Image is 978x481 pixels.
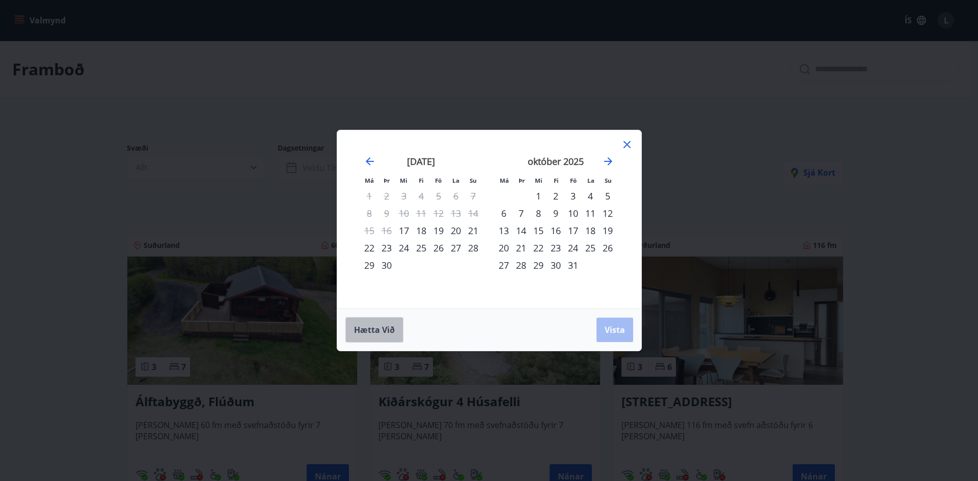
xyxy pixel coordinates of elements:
[599,187,616,205] td: Choose sunnudagur, 5. október 2025 as your check-in date. It’s available.
[400,177,407,184] small: Mi
[395,222,413,239] td: Choose miðvikudagur, 17. september 2025 as your check-in date. It’s available.
[547,222,564,239] td: Choose fimmtudagur, 16. október 2025 as your check-in date. It’s available.
[361,205,378,222] td: Not available. mánudagur, 8. september 2025
[547,257,564,274] div: 30
[447,239,465,257] div: 27
[599,239,616,257] div: 26
[547,257,564,274] td: Choose fimmtudagur, 30. október 2025 as your check-in date. It’s available.
[447,222,465,239] div: 20
[512,257,530,274] div: 28
[564,257,582,274] div: 31
[547,239,564,257] div: 23
[512,205,530,222] div: 7
[413,205,430,222] td: Not available. fimmtudagur, 11. september 2025
[395,239,413,257] td: Choose miðvikudagur, 24. september 2025 as your check-in date. It’s available.
[582,187,599,205] td: Choose laugardagur, 4. október 2025 as your check-in date. It’s available.
[395,239,413,257] div: 24
[530,257,547,274] div: 29
[530,257,547,274] td: Choose miðvikudagur, 29. október 2025 as your check-in date. It’s available.
[345,317,403,343] button: Hætta við
[564,187,582,205] div: 3
[564,222,582,239] div: 17
[495,239,512,257] td: Choose mánudagur, 20. október 2025 as your check-in date. It’s available.
[564,239,582,257] td: Choose föstudagur, 24. október 2025 as your check-in date. It’s available.
[465,239,482,257] div: 28
[530,205,547,222] div: 8
[564,239,582,257] div: 24
[605,177,612,184] small: Su
[512,239,530,257] td: Choose þriðjudagur, 21. október 2025 as your check-in date. It’s available.
[599,205,616,222] td: Choose sunnudagur, 12. október 2025 as your check-in date. It’s available.
[512,205,530,222] td: Choose þriðjudagur, 7. október 2025 as your check-in date. It’s available.
[582,222,599,239] td: Choose laugardagur, 18. október 2025 as your check-in date. It’s available.
[582,222,599,239] div: 18
[495,222,512,239] div: 13
[447,239,465,257] td: Choose laugardagur, 27. september 2025 as your check-in date. It’s available.
[530,187,547,205] div: 1
[407,155,435,167] strong: [DATE]
[413,239,430,257] div: 25
[587,177,594,184] small: La
[530,205,547,222] td: Choose miðvikudagur, 8. október 2025 as your check-in date. It’s available.
[599,239,616,257] td: Choose sunnudagur, 26. október 2025 as your check-in date. It’s available.
[435,177,442,184] small: Fö
[395,205,413,222] td: Not available. miðvikudagur, 10. september 2025
[495,205,512,222] td: Choose mánudagur, 6. október 2025 as your check-in date. It’s available.
[564,222,582,239] td: Choose föstudagur, 17. október 2025 as your check-in date. It’s available.
[364,155,376,167] div: Move backward to switch to the previous month.
[582,205,599,222] td: Choose laugardagur, 11. október 2025 as your check-in date. It’s available.
[419,177,424,184] small: Fi
[495,257,512,274] td: Choose mánudagur, 27. október 2025 as your check-in date. It’s available.
[430,222,447,239] div: 19
[378,222,395,239] td: Not available. þriðjudagur, 16. september 2025
[564,257,582,274] td: Choose föstudagur, 31. október 2025 as your check-in date. It’s available.
[602,155,614,167] div: Move forward to switch to the next month.
[465,222,482,239] td: Choose sunnudagur, 21. september 2025 as your check-in date. It’s available.
[582,239,599,257] td: Choose laugardagur, 25. október 2025 as your check-in date. It’s available.
[465,239,482,257] td: Choose sunnudagur, 28. september 2025 as your check-in date. It’s available.
[447,205,465,222] td: Not available. laugardagur, 13. september 2025
[570,177,577,184] small: Fö
[530,222,547,239] div: 15
[365,177,374,184] small: Má
[547,205,564,222] td: Choose fimmtudagur, 9. október 2025 as your check-in date. It’s available.
[535,177,542,184] small: Mi
[465,205,482,222] td: Not available. sunnudagur, 14. september 2025
[554,177,559,184] small: Fi
[349,143,629,296] div: Calendar
[413,239,430,257] td: Choose fimmtudagur, 25. september 2025 as your check-in date. It’s available.
[470,177,477,184] small: Su
[519,177,525,184] small: Þr
[564,205,582,222] div: 10
[495,222,512,239] td: Choose mánudagur, 13. október 2025 as your check-in date. It’s available.
[378,239,395,257] td: Choose þriðjudagur, 23. september 2025 as your check-in date. It’s available.
[430,239,447,257] div: 26
[495,239,512,257] div: 20
[378,187,395,205] td: Not available. þriðjudagur, 2. september 2025
[547,222,564,239] div: 16
[500,177,509,184] small: Má
[413,222,430,239] td: Choose fimmtudagur, 18. september 2025 as your check-in date. It’s available.
[564,205,582,222] td: Choose föstudagur, 10. október 2025 as your check-in date. It’s available.
[413,187,430,205] td: Not available. fimmtudagur, 4. september 2025
[582,205,599,222] div: 11
[512,222,530,239] div: 14
[530,239,547,257] div: 22
[361,257,378,274] td: Choose mánudagur, 29. september 2025 as your check-in date. It’s available.
[430,239,447,257] td: Choose föstudagur, 26. september 2025 as your check-in date. It’s available.
[378,205,395,222] td: Not available. þriðjudagur, 9. september 2025
[447,187,465,205] td: Not available. laugardagur, 6. september 2025
[547,187,564,205] td: Choose fimmtudagur, 2. október 2025 as your check-in date. It’s available.
[413,222,430,239] div: 18
[361,222,378,239] td: Not available. mánudagur, 15. september 2025
[395,222,413,239] div: 17
[599,222,616,239] td: Choose sunnudagur, 19. október 2025 as your check-in date. It’s available.
[465,222,482,239] div: 21
[361,239,378,257] td: Choose mánudagur, 22. september 2025 as your check-in date. It’s available.
[547,187,564,205] div: 2
[447,222,465,239] td: Choose laugardagur, 20. september 2025 as your check-in date. It’s available.
[495,257,512,274] div: 27
[512,239,530,257] div: 21
[395,187,413,205] td: Not available. miðvikudagur, 3. september 2025
[582,187,599,205] div: 4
